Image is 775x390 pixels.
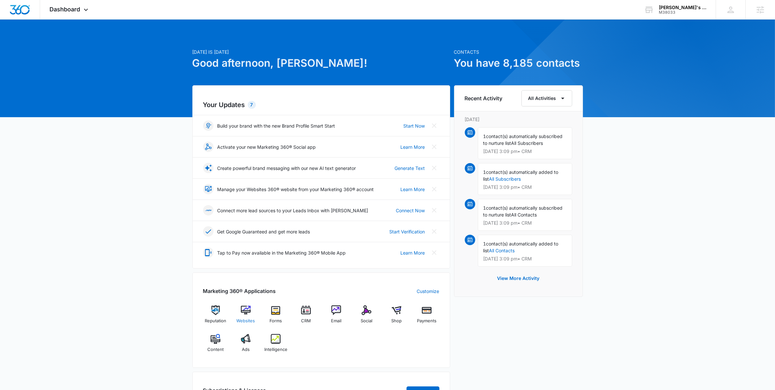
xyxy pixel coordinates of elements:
a: Start Now [404,122,425,129]
span: Dashboard [50,6,80,13]
a: Connect Now [396,207,425,214]
a: Forms [263,305,288,329]
span: Social [361,318,372,324]
a: Reputation [203,305,228,329]
p: Activate your new Marketing 360® Social app [217,144,316,150]
span: contact(s) automatically added to list [483,241,559,253]
h1: Good afternoon, [PERSON_NAME]! [192,55,450,71]
button: Close [429,163,439,173]
a: Learn More [401,144,425,150]
p: [DATE] [465,116,572,123]
a: CRM [294,305,319,329]
a: Intelligence [263,334,288,357]
p: Manage your Websites 360® website from your Marketing 360® account [217,186,374,193]
p: [DATE] 3:09 pm • CRM [483,221,567,225]
p: Create powerful brand messaging with our new AI text generator [217,165,356,172]
a: Content [203,334,228,357]
button: Close [429,184,439,194]
a: Social [354,305,379,329]
div: account id [659,10,706,15]
span: All Contacts [511,212,537,217]
div: account name [659,5,706,10]
button: Close [429,120,439,131]
a: Start Verification [390,228,425,235]
button: Close [429,205,439,216]
span: contact(s) automatically subscribed to nurture list [483,133,563,146]
span: contact(s) automatically added to list [483,169,559,182]
p: [DATE] 3:09 pm • CRM [483,185,567,189]
span: 1 [483,169,486,175]
p: Tap to Pay now available in the Marketing 360® Mobile App [217,249,346,256]
a: Shop [384,305,409,329]
a: Generate Text [395,165,425,172]
a: Payments [414,305,439,329]
a: Ads [233,334,258,357]
span: Forms [270,318,282,324]
span: Websites [236,318,255,324]
a: All Subscribers [489,176,521,182]
p: Get Google Guaranteed and get more leads [217,228,310,235]
span: Ads [242,346,250,353]
a: Websites [233,305,258,329]
button: Close [429,226,439,237]
span: Payments [417,318,436,324]
h6: Recent Activity [465,94,503,102]
a: All Contacts [489,248,515,253]
p: [DATE] 3:09 pm • CRM [483,257,567,261]
button: Close [429,247,439,258]
span: Content [207,346,224,353]
span: All Subscribers [511,140,543,146]
p: Contacts [454,49,583,55]
span: Intelligence [264,346,287,353]
span: Shop [391,318,402,324]
span: CRM [301,318,311,324]
p: [DATE] is [DATE] [192,49,450,55]
span: Reputation [205,318,226,324]
div: 7 [248,101,256,109]
button: Close [429,142,439,152]
span: 1 [483,241,486,246]
p: Build your brand with the new Brand Profile Smart Start [217,122,335,129]
p: [DATE] 3:09 pm • CRM [483,149,567,154]
span: Email [331,318,341,324]
h2: Your Updates [203,100,439,110]
a: Email [324,305,349,329]
button: View More Activity [491,271,546,286]
p: Connect more lead sources to your Leads Inbox with [PERSON_NAME] [217,207,368,214]
a: Learn More [401,249,425,256]
h1: You have 8,185 contacts [454,55,583,71]
a: Learn More [401,186,425,193]
span: 1 [483,133,486,139]
button: All Activities [521,90,572,106]
span: contact(s) automatically subscribed to nurture list [483,205,563,217]
a: Customize [417,288,439,295]
h2: Marketing 360® Applications [203,287,276,295]
span: 1 [483,205,486,211]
